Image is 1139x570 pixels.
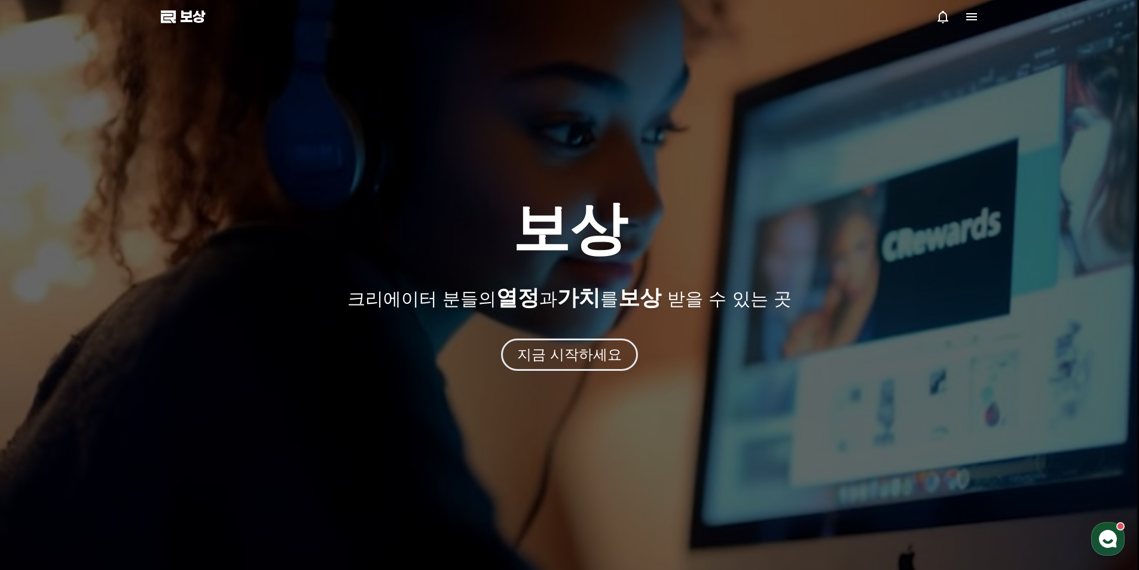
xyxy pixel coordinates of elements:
[501,350,639,362] a: 지금 시작하세요
[557,285,600,310] font: 가치
[161,7,205,26] a: 보상
[501,339,639,371] button: 지금 시작하세요
[79,379,154,409] a: 대화
[618,285,661,310] font: 보상
[539,288,557,309] font: 과
[496,285,539,310] font: 열정
[517,346,622,363] font: 지금 시작하세요
[347,288,497,309] font: 크리에이터 분들의
[180,8,205,25] font: 보상
[154,379,230,409] a: 설정
[667,288,792,309] font: 받을 수 있는 곳
[4,379,79,409] a: 홈
[600,288,618,309] font: 를
[185,397,199,407] span: 설정
[512,195,627,262] font: 보상
[109,398,124,407] span: 대화
[38,397,45,407] span: 홈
